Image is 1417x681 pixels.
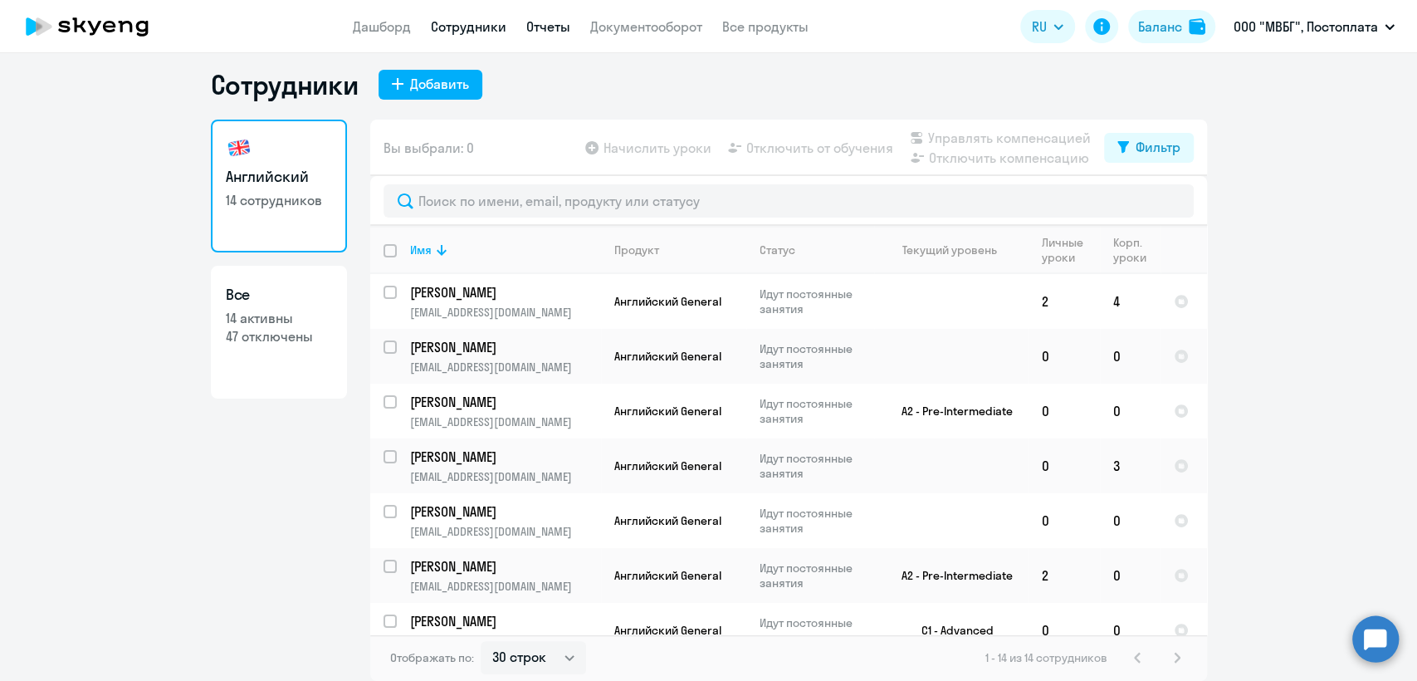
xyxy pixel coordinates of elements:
[410,502,600,521] a: [PERSON_NAME]
[902,243,997,257] div: Текущий уровень
[590,18,702,35] a: Документооборот
[431,18,506,35] a: Сотрудники
[211,68,359,101] h1: Сотрудники
[1128,10,1215,43] button: Балансbalance
[874,548,1029,603] td: A2 - Pre-Intermediate
[410,502,598,521] p: [PERSON_NAME]
[390,650,474,665] span: Отображать по:
[410,612,598,630] p: [PERSON_NAME]
[410,360,600,375] p: [EMAIL_ADDRESS][DOMAIN_NAME]
[410,634,600,649] p: [EMAIL_ADDRESS][DOMAIN_NAME]
[1029,603,1100,658] td: 0
[1032,17,1047,37] span: RU
[614,458,721,473] span: Английский General
[353,18,411,35] a: Дашборд
[1225,7,1403,47] button: ООО "МВБГ", Постоплата
[410,448,600,466] a: [PERSON_NAME]
[410,338,600,356] a: [PERSON_NAME]
[384,138,474,158] span: Вы выбрали: 0
[614,243,745,257] div: Продукт
[1020,10,1075,43] button: RU
[760,287,873,316] p: Идут постоянные занятия
[410,243,432,257] div: Имя
[410,579,600,594] p: [EMAIL_ADDRESS][DOMAIN_NAME]
[1100,493,1160,548] td: 0
[410,393,598,411] p: [PERSON_NAME]
[1029,493,1100,548] td: 0
[1100,548,1160,603] td: 0
[1104,133,1194,163] button: Фильтр
[614,404,721,419] span: Английский General
[614,349,721,364] span: Английский General
[614,294,721,309] span: Английский General
[1189,18,1205,35] img: balance
[1100,384,1160,438] td: 0
[760,341,873,371] p: Идут постоянные занятия
[384,184,1194,218] input: Поиск по имени, email, продукту или статусу
[410,524,600,539] p: [EMAIL_ADDRESS][DOMAIN_NAME]
[1029,384,1100,438] td: 0
[1042,235,1099,265] div: Личные уроки
[410,448,598,466] p: [PERSON_NAME]
[410,283,600,301] a: [PERSON_NAME]
[887,243,1028,257] div: Текущий уровень
[722,18,809,35] a: Все продукты
[1029,274,1100,329] td: 2
[211,266,347,399] a: Все14 активны47 отключены
[211,120,347,252] a: Английский14 сотрудников
[410,283,598,301] p: [PERSON_NAME]
[410,469,600,484] p: [EMAIL_ADDRESS][DOMAIN_NAME]
[226,309,332,327] p: 14 активны
[985,650,1107,665] span: 1 - 14 из 14 сотрудников
[1100,274,1160,329] td: 4
[760,243,795,257] div: Статус
[874,384,1029,438] td: A2 - Pre-Intermediate
[410,414,600,429] p: [EMAIL_ADDRESS][DOMAIN_NAME]
[526,18,570,35] a: Отчеты
[410,243,600,257] div: Имя
[410,557,598,576] p: [PERSON_NAME]
[614,243,659,257] div: Продукт
[760,396,873,426] p: Идут постоянные занятия
[226,166,332,188] h3: Английский
[1136,137,1180,157] div: Фильтр
[1029,438,1100,493] td: 0
[614,568,721,583] span: Английский General
[1029,548,1100,603] td: 2
[1100,603,1160,658] td: 0
[226,284,332,306] h3: Все
[226,191,332,209] p: 14 сотрудников
[760,561,873,590] p: Идут постоянные занятия
[379,70,482,100] button: Добавить
[1100,329,1160,384] td: 0
[410,338,598,356] p: [PERSON_NAME]
[760,451,873,481] p: Идут постоянные занятия
[410,74,469,94] div: Добавить
[410,393,600,411] a: [PERSON_NAME]
[410,557,600,576] a: [PERSON_NAME]
[874,603,1029,658] td: C1 - Advanced
[226,135,252,161] img: english
[760,243,873,257] div: Статус
[1029,329,1100,384] td: 0
[760,506,873,536] p: Идут постоянные занятия
[1138,17,1182,37] div: Баланс
[614,623,721,638] span: Английский General
[1100,438,1160,493] td: 3
[1113,235,1149,265] div: Корп. уроки
[410,612,600,630] a: [PERSON_NAME]
[226,327,332,345] p: 47 отключены
[410,305,600,320] p: [EMAIL_ADDRESS][DOMAIN_NAME]
[1113,235,1160,265] div: Корп. уроки
[614,513,721,528] span: Английский General
[1234,17,1378,37] p: ООО "МВБГ", Постоплата
[760,615,873,645] p: Идут постоянные занятия
[1042,235,1088,265] div: Личные уроки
